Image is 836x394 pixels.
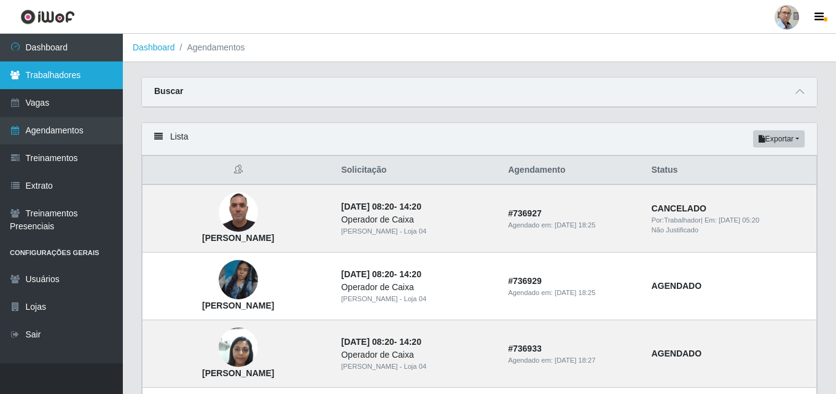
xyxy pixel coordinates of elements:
[219,321,258,374] img: Rafaella Cristina Pereira da Silva
[341,337,421,347] strong: -
[20,9,75,25] img: CoreUI Logo
[341,226,493,237] div: [PERSON_NAME] - Loja 04
[508,208,542,218] strong: # 736927
[501,156,644,185] th: Agendamento
[399,337,421,347] time: 14:20
[555,221,595,229] time: [DATE] 18:25
[341,269,421,279] strong: -
[651,216,700,224] span: Por: Trabalhador
[508,276,542,286] strong: # 736929
[508,355,636,366] div: Agendado em:
[555,289,595,296] time: [DATE] 18:25
[508,344,542,353] strong: # 736933
[341,269,394,279] time: [DATE] 08:20
[175,41,245,54] li: Agendamentos
[202,233,274,243] strong: [PERSON_NAME]
[133,42,175,52] a: Dashboard
[644,156,816,185] th: Status
[202,368,274,378] strong: [PERSON_NAME]
[341,202,421,211] strong: -
[651,281,701,291] strong: AGENDADO
[341,202,394,211] time: [DATE] 08:20
[651,349,701,358] strong: AGENDADO
[341,349,493,361] div: Operador de Caixa
[154,86,183,96] strong: Buscar
[123,34,836,62] nav: breadcrumb
[219,245,258,315] img: Alice helena Rodrigues do Nascimento
[753,130,805,148] button: Exportar
[142,123,817,156] div: Lista
[202,301,274,310] strong: [PERSON_NAME]
[508,288,636,298] div: Agendado em:
[508,220,636,230] div: Agendado em:
[219,186,258,238] img: Ricardo Melo Salles
[341,294,493,304] div: [PERSON_NAME] - Loja 04
[719,216,759,224] time: [DATE] 05:20
[651,225,809,235] div: Não Justificado
[399,202,421,211] time: 14:20
[651,203,706,213] strong: CANCELADO
[334,156,501,185] th: Solicitação
[341,337,394,347] time: [DATE] 08:20
[341,361,493,372] div: [PERSON_NAME] - Loja 04
[399,269,421,279] time: 14:20
[555,357,595,364] time: [DATE] 18:27
[651,215,809,226] div: | Em:
[341,281,493,294] div: Operador de Caixa
[341,213,493,226] div: Operador de Caixa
